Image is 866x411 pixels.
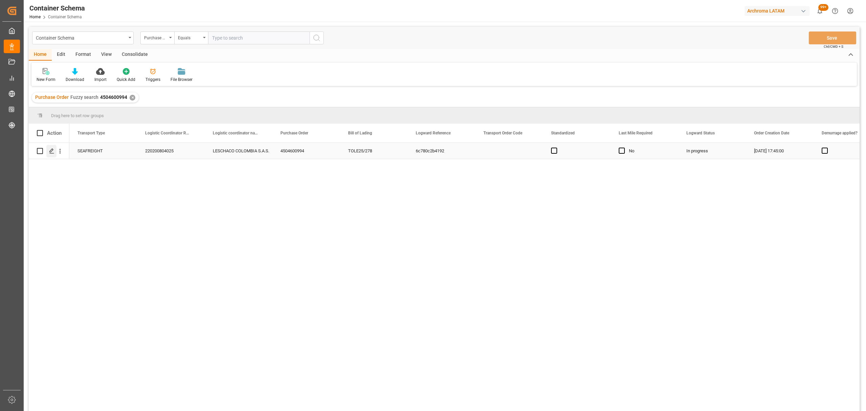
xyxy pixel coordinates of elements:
a: Home [29,15,41,19]
span: Purchase Order [280,131,308,135]
div: Consolidate [117,49,153,61]
div: New Form [37,77,55,83]
div: Action [47,130,62,136]
div: Home [29,49,52,61]
div: SEAFREIGHT [69,143,137,159]
div: Quick Add [117,77,135,83]
div: Import [94,77,107,83]
input: Type to search [208,31,310,44]
div: Edit [52,49,70,61]
div: No [629,143,670,159]
div: Equals [178,33,201,41]
button: show 100 new notifications [812,3,827,19]
button: Help Center [827,3,843,19]
div: 6c780c2b4192 [408,143,475,159]
span: 4504600994 [100,94,127,100]
span: Purchase Order [35,94,69,100]
button: open menu [174,31,208,44]
div: [DATE] 17:45:00 [746,143,814,159]
span: Drag here to set row groups [51,113,104,118]
button: open menu [32,31,134,44]
button: Save [809,31,856,44]
div: Purchase Order [144,33,167,41]
span: Logistic Coordinator Reference Number [145,131,190,135]
button: search button [310,31,324,44]
div: Container Schema [29,3,85,13]
span: Standardized [551,131,575,135]
span: Order Creation Date [754,131,789,135]
span: Transport Type [77,131,105,135]
div: View [96,49,117,61]
div: Container Schema [36,33,126,42]
span: Logward Status [686,131,715,135]
span: Bill of Lading [348,131,372,135]
div: ✕ [130,95,135,101]
span: Logward Reference [416,131,451,135]
span: Ctrl/CMD + S [824,44,843,49]
div: Format [70,49,96,61]
div: Triggers [145,77,160,83]
div: Download [66,77,84,83]
span: Fuzzy search [70,94,98,100]
span: Transport Order Code [483,131,522,135]
div: 220200804025 [137,143,205,159]
button: open menu [140,31,174,44]
div: File Browser [170,77,192,83]
div: LESCHACO COLOMBIA S.A.S. [213,143,264,159]
span: Last Mile Required [619,131,653,135]
span: Logistic coordinator name [213,131,258,135]
span: 99+ [818,4,828,11]
span: Demurrage applied? [822,131,858,135]
div: In progress [678,143,746,159]
div: 4504600994 [272,143,340,159]
div: Archroma LATAM [745,6,810,16]
div: Press SPACE to select this row. [29,143,69,159]
button: Archroma LATAM [745,4,812,17]
div: TOLE25/278 [340,143,408,159]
